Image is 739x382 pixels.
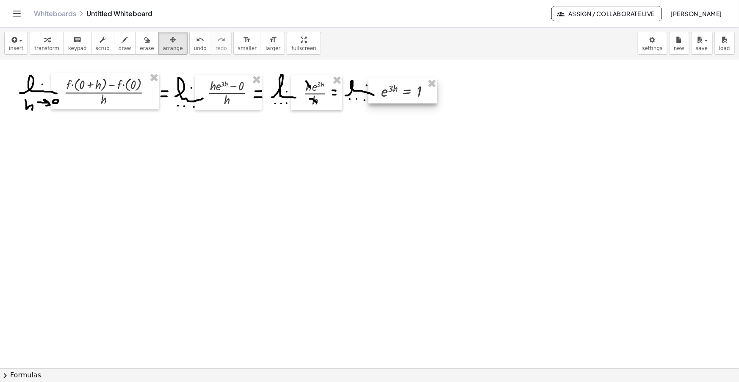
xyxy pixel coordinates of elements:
i: format_size [243,35,251,45]
button: insert [4,32,28,55]
button: load [714,32,735,55]
button: settings [638,32,667,55]
button: arrange [158,32,188,55]
a: Whiteboards [34,9,76,18]
span: scrub [96,45,110,51]
button: keyboardkeypad [64,32,91,55]
button: [PERSON_NAME] [664,6,729,21]
span: save [696,45,708,51]
span: insert [9,45,23,51]
span: draw [119,45,131,51]
span: arrange [163,45,183,51]
span: redo [216,45,227,51]
button: save [691,32,713,55]
button: redoredo [211,32,232,55]
span: transform [34,45,59,51]
button: format_sizelarger [261,32,285,55]
i: format_size [269,35,277,45]
span: settings [642,45,663,51]
button: new [669,32,689,55]
span: keypad [68,45,87,51]
button: Assign / Collaborate Live [551,6,662,21]
span: smaller [238,45,257,51]
button: scrub [91,32,114,55]
button: Toggle navigation [10,7,24,20]
i: redo [217,35,225,45]
span: new [674,45,684,51]
button: undoundo [189,32,211,55]
button: format_sizesmaller [233,32,261,55]
span: Assign / Collaborate Live [559,10,655,17]
button: transform [30,32,64,55]
span: load [719,45,730,51]
span: fullscreen [291,45,316,51]
button: erase [135,32,158,55]
span: larger [266,45,280,51]
span: [PERSON_NAME] [670,10,722,17]
i: keyboard [73,35,81,45]
span: erase [140,45,154,51]
button: fullscreen [287,32,321,55]
button: draw [114,32,136,55]
span: undo [194,45,207,51]
i: undo [196,35,204,45]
